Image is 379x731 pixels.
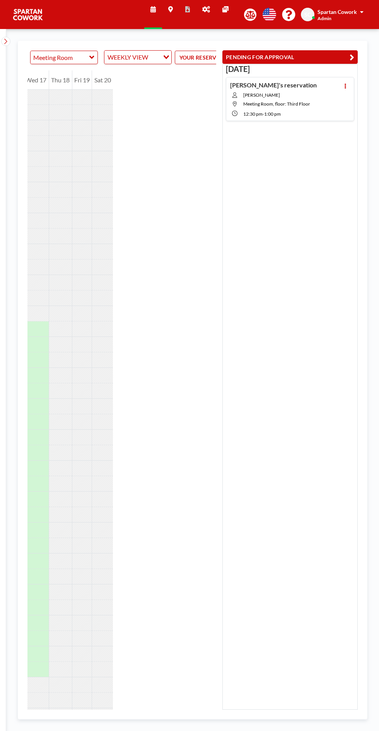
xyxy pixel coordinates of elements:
div: Fri 19 [72,70,92,90]
span: 12:30 PM [243,111,263,117]
span: Admin [318,15,331,21]
span: Spartan Cowork [318,9,357,15]
img: organization-logo [12,7,43,22]
span: 1:00 PM [264,111,281,117]
div: Sat 20 [92,70,113,90]
input: Search for option [150,52,159,62]
span: Meeting Room, floor: Third Floor [243,101,310,107]
span: SC [304,11,311,18]
div: Thu 18 [49,70,72,90]
button: YOUR RESERVATIONS [175,51,252,64]
input: Meeting Room [31,51,90,64]
h3: [DATE] [226,64,354,74]
span: [PERSON_NAME] [243,92,318,98]
span: WEEKLY VIEW [106,52,150,62]
div: Wed 17 [24,70,49,90]
span: - [263,111,264,117]
button: PENDING FOR APPROVAL [222,50,358,64]
h4: [PERSON_NAME]'s reservation [230,81,317,89]
div: Search for option [104,51,171,64]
